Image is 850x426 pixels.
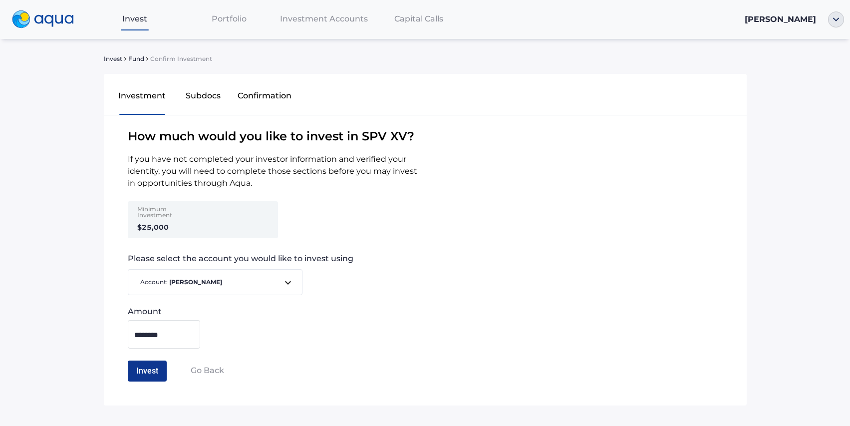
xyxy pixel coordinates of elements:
[137,223,169,232] strong: $25,000
[128,254,747,263] span: Please select the account you would like to invest using
[394,14,443,23] span: Capital Calls
[182,8,276,29] a: Portfolio
[124,57,126,60] img: sidearrow
[137,206,201,221] div: Minimum Investment
[150,56,212,62] span: Confirm Investment
[104,56,122,62] span: Invest
[122,14,147,23] span: Invest
[128,307,200,316] div: Amount
[280,14,368,23] span: Investment Accounts
[128,361,167,382] button: Invest
[372,8,466,29] a: Capital Calls
[276,8,372,29] a: Investment Accounts
[191,366,224,375] span: Go Back
[169,278,222,286] b: [PERSON_NAME]
[128,56,144,62] span: Fund
[104,127,747,145] span: How much would you like to invest in SPV XV ?
[146,57,148,60] img: sidearrow
[6,8,88,31] a: logo
[212,14,247,23] span: Portfolio
[104,153,425,189] span: If you have not completed your investor information and verified your identity, you will need to ...
[745,14,816,24] span: [PERSON_NAME]
[234,82,295,114] button: Confirmation
[173,82,234,114] button: Subdocs
[828,11,844,27] img: ellipse
[136,278,282,287] span: Account:
[112,82,173,114] button: Investment
[88,8,182,29] a: Invest
[12,10,74,28] img: logo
